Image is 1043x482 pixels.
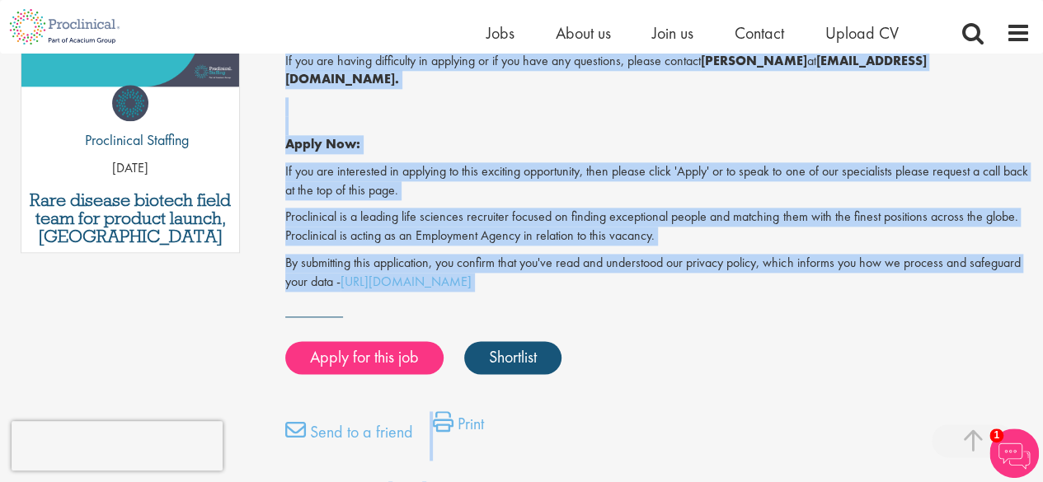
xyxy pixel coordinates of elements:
[341,273,472,290] a: [URL][DOMAIN_NAME]
[285,208,1031,246] p: Proclinical is a leading life sciences recruiter focused on finding exceptional people and matchi...
[433,411,484,444] a: Print
[285,254,1031,292] p: By submitting this application, you confirm that you've read and understood our privacy policy, w...
[21,159,239,178] p: [DATE]
[12,421,223,470] iframe: reCAPTCHA
[464,341,561,374] a: Shortlist
[285,52,1031,90] p: If you are having difficulty in applying or if you have any questions, please contact at
[112,85,148,121] img: Proclinical Staffing
[30,191,231,246] a: Rare disease biotech field team for product launch, [GEOGRAPHIC_DATA]
[73,85,189,159] a: Proclinical Staffing Proclinical Staffing
[652,22,693,44] a: Join us
[486,22,514,44] a: Jobs
[73,129,189,151] p: Proclinical Staffing
[556,22,611,44] a: About us
[701,52,806,69] strong: [PERSON_NAME]
[735,22,784,44] a: Contact
[285,52,926,88] strong: [EMAIL_ADDRESS][DOMAIN_NAME].
[285,135,360,152] strong: Apply Now:
[285,162,1031,200] p: If you are interested in applying to this exciting opportunity, then please click 'Apply' or to s...
[285,341,444,374] a: Apply for this job
[989,428,1003,442] span: 1
[825,22,899,44] a: Upload CV
[285,419,413,452] a: Send to a friend
[989,428,1039,478] img: Chatbot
